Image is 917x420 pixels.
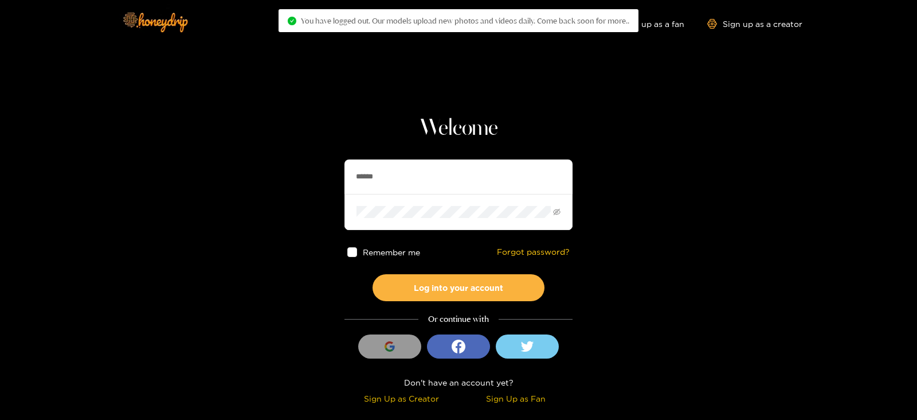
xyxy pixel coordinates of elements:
a: Forgot password? [497,247,570,257]
h1: Welcome [344,115,573,142]
span: check-circle [288,17,296,25]
button: Log into your account [373,274,544,301]
a: Sign up as a fan [606,19,684,29]
a: Sign up as a creator [707,19,802,29]
span: Remember me [363,248,420,256]
div: Sign Up as Creator [347,392,456,405]
div: Sign Up as Fan [461,392,570,405]
div: Or continue with [344,313,573,326]
span: eye-invisible [553,208,561,216]
span: You have logged out. Our models upload new photos and videos daily. Come back soon for more.. [301,16,629,25]
div: Don't have an account yet? [344,376,573,389]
